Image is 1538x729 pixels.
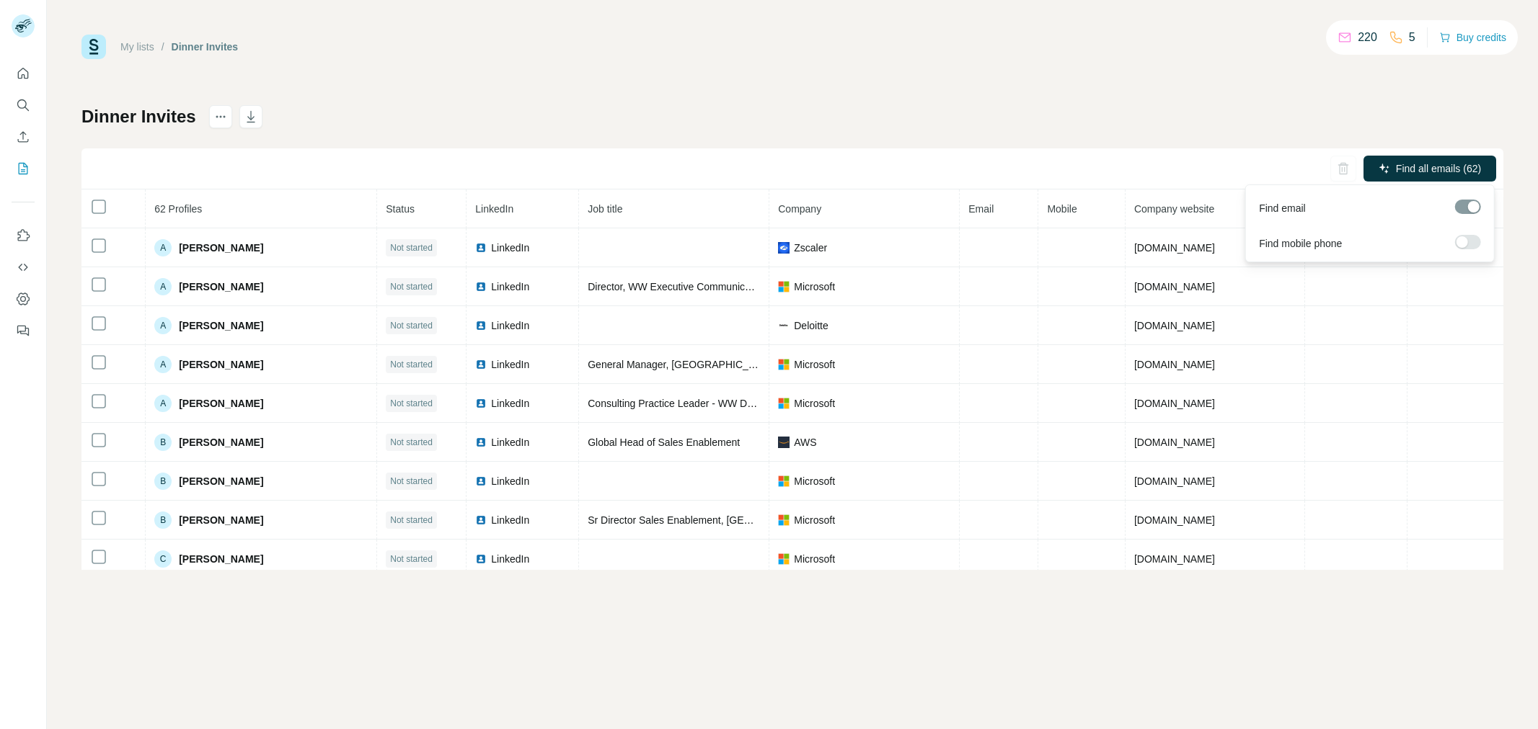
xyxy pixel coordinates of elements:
img: company-logo [778,553,790,565]
span: LinkedIn [491,279,529,294]
span: AWS [794,435,816,450]
span: Sr Director Sales Enablement, [GEOGRAPHIC_DATA] [588,514,831,526]
img: LinkedIn logo [475,320,487,331]
span: Global Head of Sales Enablement [588,437,740,448]
span: Find mobile phone [1259,236,1342,251]
div: A [154,356,172,373]
li: / [162,40,164,54]
span: Not started [390,319,433,332]
div: C [154,550,172,568]
button: My lists [12,156,35,182]
img: company-logo [778,475,790,487]
span: LinkedIn [491,513,529,527]
span: Not started [390,475,433,488]
img: company-logo [778,359,790,370]
span: [PERSON_NAME] [179,513,263,527]
span: Zscaler [794,241,827,255]
span: Consulting Practice Leader - WW Delivery Excellence - Industry Solutions Delivery at Microsoft [588,398,1011,409]
p: 220 [1358,29,1377,46]
button: Dashboard [12,286,35,312]
span: LinkedIn [491,435,529,450]
span: Company website [1134,203,1214,215]
span: Not started [390,358,433,371]
button: Search [12,92,35,118]
span: [PERSON_NAME] [179,279,263,294]
span: Mobile [1047,203,1077,215]
span: [DOMAIN_NAME] [1134,553,1215,565]
span: LinkedIn [491,357,529,372]
span: [DOMAIN_NAME] [1134,281,1215,292]
img: Surfe Logo [81,35,106,59]
img: LinkedIn logo [475,359,487,370]
img: LinkedIn logo [475,242,487,254]
span: [DOMAIN_NAME] [1134,475,1215,487]
span: Not started [390,436,433,449]
img: company-logo [778,242,790,254]
span: [PERSON_NAME] [179,474,263,488]
span: Company [778,203,821,215]
span: LinkedIn [491,396,529,411]
img: company-logo [778,281,790,292]
span: [PERSON_NAME] [179,318,263,333]
div: B [154,473,172,490]
span: 62 Profiles [154,203,202,215]
span: [PERSON_NAME] [179,435,263,450]
p: 5 [1409,29,1415,46]
div: B [154,434,172,451]
img: LinkedIn logo [475,281,487,292]
img: LinkedIn logo [475,553,487,565]
span: [DOMAIN_NAME] [1134,359,1215,370]
span: [DOMAIN_NAME] [1134,398,1215,409]
span: [PERSON_NAME] [179,396,263,411]
img: LinkedIn logo [475,514,487,526]
span: Not started [390,280,433,293]
img: company-logo [778,398,790,409]
span: [PERSON_NAME] [179,552,263,566]
span: Find email [1259,201,1306,215]
div: B [154,511,172,529]
h1: Dinner Invites [81,105,196,128]
div: A [154,317,172,334]
img: LinkedIn logo [475,398,487,409]
img: company-logo [778,323,790,328]
div: Dinner Invites [172,40,239,54]
button: Quick start [12,61,35,86]
span: [DOMAIN_NAME] [1134,320,1215,331]
button: actions [209,105,232,128]
span: LinkedIn [491,552,529,566]
span: LinkedIn [491,474,529,488]
div: A [154,239,172,256]
span: [DOMAIN_NAME] [1134,242,1215,254]
img: LinkedIn logo [475,437,487,448]
span: Microsoft [794,474,835,488]
a: My lists [120,41,154,53]
button: Use Surfe API [12,254,35,280]
span: Job title [588,203,622,215]
img: company-logo [778,514,790,526]
span: [DOMAIN_NAME] [1134,437,1215,448]
button: Enrich CSV [12,124,35,150]
img: LinkedIn logo [475,475,487,487]
span: Not started [390,514,433,527]
span: Find all emails (62) [1396,161,1481,176]
span: Deloitte [794,318,828,333]
button: Buy credits [1439,27,1506,48]
span: Microsoft [794,279,835,294]
span: Email [968,203,994,215]
span: General Manager, [GEOGRAPHIC_DATA] Sales Strategy Enablement [588,359,901,370]
button: Use Surfe on LinkedIn [12,223,35,249]
span: Microsoft [794,513,835,527]
span: LinkedIn [475,203,513,215]
img: company-logo [778,437,790,448]
span: Not started [390,241,433,254]
span: [PERSON_NAME] [179,241,263,255]
span: [DOMAIN_NAME] [1134,514,1215,526]
span: Microsoft [794,396,835,411]
button: Find all emails (62) [1364,156,1496,182]
span: LinkedIn [491,241,529,255]
span: Not started [390,397,433,410]
span: Not started [390,553,433,565]
span: Microsoft [794,357,835,372]
span: [PERSON_NAME] [179,357,263,372]
span: Director, WW Executive Communication Office of the President: SMC & Digital Sales [588,281,965,292]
